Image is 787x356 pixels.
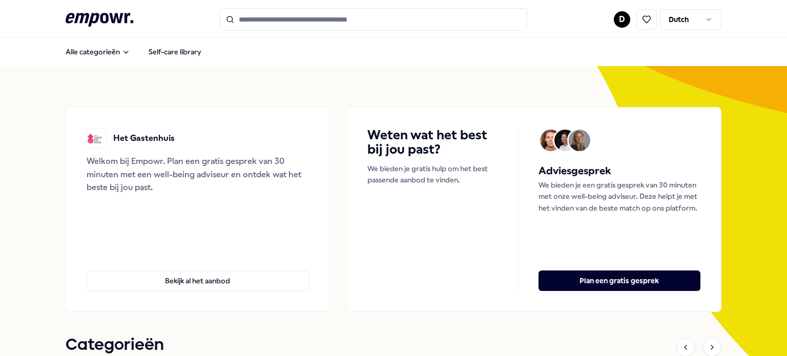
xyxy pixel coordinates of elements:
[140,41,210,62] a: Self-care library
[539,163,700,179] h5: Adviesgesprek
[614,11,630,28] button: D
[87,270,309,291] button: Bekijk al het aanbod
[539,179,700,214] p: We bieden je een gratis gesprek van 30 minuten met onze well-being adviseur. Deze helpt je met he...
[554,130,576,151] img: Avatar
[539,270,700,291] button: Plan een gratis gesprek
[87,254,309,291] a: Bekijk al het aanbod
[569,130,590,151] img: Avatar
[87,155,309,194] div: Welkom bij Empowr. Plan een gratis gesprek van 30 minuten met een well-being adviseur en ontdek w...
[540,130,562,151] img: Avatar
[57,41,210,62] nav: Main
[220,8,527,31] input: Search for products, categories or subcategories
[367,163,497,186] p: We bieden je gratis hulp om het best passende aanbod te vinden.
[367,128,497,157] h4: Weten wat het best bij jou past?
[87,128,107,149] img: Het Gastenhuis
[113,132,175,145] p: Het Gastenhuis
[57,41,138,62] button: Alle categorieën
